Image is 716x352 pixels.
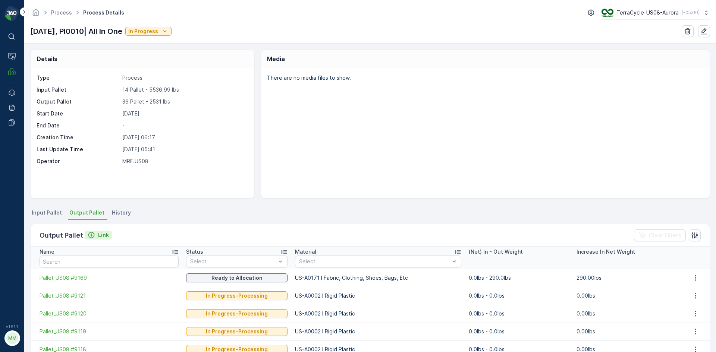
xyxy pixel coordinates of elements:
[37,146,119,153] p: Last Update Time
[37,74,119,82] p: Type
[37,134,119,141] p: Creation Time
[267,74,702,82] p: There are no media files to show.
[469,248,523,256] p: (Net) In - Out Weight
[69,209,104,216] span: Output Pallet
[186,273,288,282] button: Ready to Allocation
[469,328,569,335] p: 0.0lbs - 0.0lbs
[186,248,203,256] p: Status
[112,209,131,216] span: History
[206,292,268,299] p: In Progress-Processing
[85,231,112,240] button: Link
[634,229,686,241] button: Clear Filters
[82,9,126,16] span: Process Details
[577,328,677,335] p: 0.00lbs
[295,310,461,317] p: US-A0002 I Rigid Plastic
[577,274,677,282] p: 290.00lbs
[295,248,316,256] p: Material
[30,26,122,37] p: [DATE], PI0010| All In One
[40,256,179,267] input: Search
[37,158,119,165] p: Operator
[122,158,246,165] p: MRF.US08
[295,292,461,299] p: US-A0002 I Rigid Plastic
[40,310,179,317] a: Pallet_US08 #9120
[299,258,450,265] p: Select
[186,309,288,318] button: In Progress-Processing
[602,6,710,19] button: TerraCycle-US08-Aurora(-05:00)
[649,232,681,239] p: Clear Filters
[37,54,57,63] p: Details
[206,310,268,317] p: In Progress-Processing
[37,122,119,129] p: End Date
[602,9,613,17] img: image_ci7OI47.png
[4,324,19,329] span: v 1.51.1
[577,310,677,317] p: 0.00lbs
[37,98,119,105] p: Output Pallet
[206,328,268,335] p: In Progress-Processing
[186,327,288,336] button: In Progress-Processing
[51,9,72,16] a: Process
[37,110,119,117] p: Start Date
[125,27,172,36] button: In Progress
[6,332,18,344] div: MM
[122,122,246,129] p: -
[32,209,62,216] span: Input Pallet
[122,98,246,105] p: 36 Pallet - 2531 lbs
[190,258,276,265] p: Select
[211,274,263,282] p: Ready to Allocation
[128,28,158,35] p: In Progress
[98,231,109,239] p: Link
[469,274,569,282] p: 0.0lbs - 290.0lbs
[122,74,246,82] p: Process
[40,274,179,282] a: Pallet_US08 #9169
[32,11,40,18] a: Homepage
[122,134,246,141] p: [DATE] 06:17
[295,328,461,335] p: US-A0002 I Rigid Plastic
[469,310,569,317] p: 0.0lbs - 0.0lbs
[577,292,677,299] p: 0.00lbs
[37,86,119,93] p: Input Pallet
[4,330,19,346] button: MM
[122,86,246,93] p: 14 Pallet - 5536.99 lbs
[40,328,179,335] a: Pallet_US08 #9119
[469,292,569,299] p: 0.0lbs - 0.0lbs
[295,274,461,282] p: US-A0171 I Fabric, Clothing, Shoes, Bags, Etc
[186,291,288,300] button: In Progress-Processing
[40,292,179,299] a: Pallet_US08 #9121
[40,248,54,256] p: Name
[122,146,246,153] p: [DATE] 05:41
[4,6,19,21] img: logo
[577,248,635,256] p: Increase In Net Weight
[682,10,700,16] p: ( -05:00 )
[616,9,679,16] p: TerraCycle-US08-Aurora
[267,54,285,63] p: Media
[122,110,246,117] p: [DATE]
[40,230,83,241] p: Output Pallet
